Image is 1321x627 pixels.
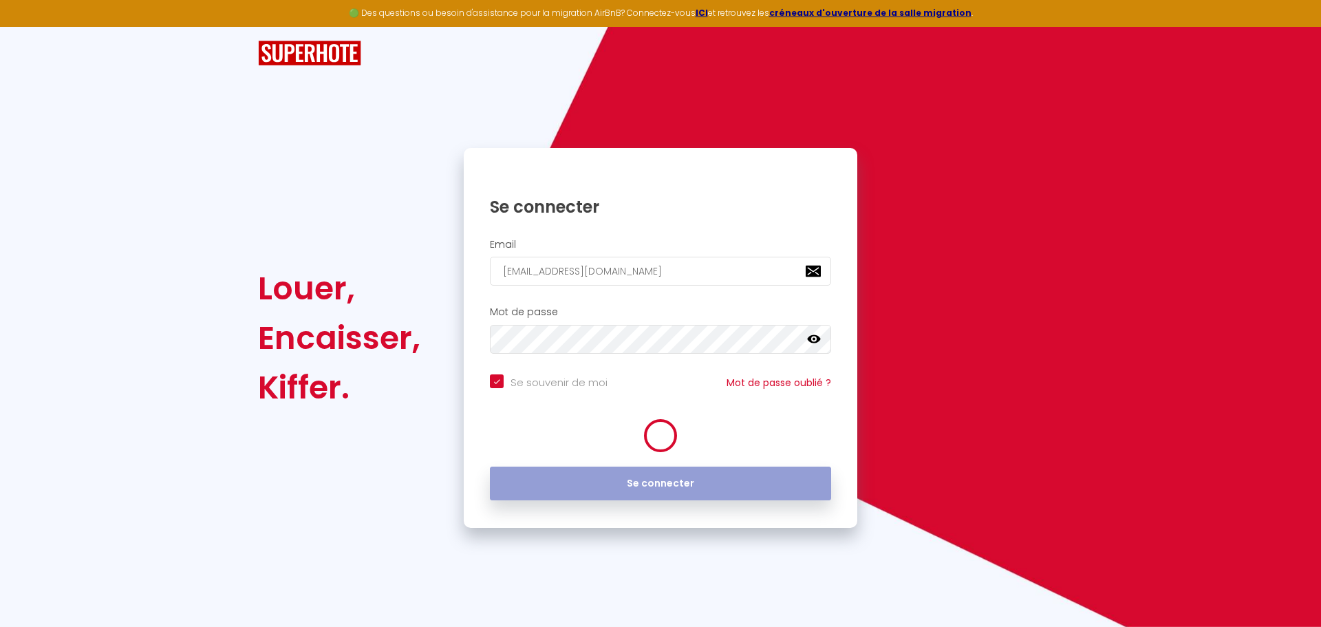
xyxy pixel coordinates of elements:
[727,376,831,390] a: Mot de passe oublié ?
[258,313,420,363] div: Encaisser,
[490,306,831,318] h2: Mot de passe
[490,239,831,251] h2: Email
[490,257,831,286] input: Ton Email
[258,41,361,66] img: SuperHote logo
[769,7,971,19] a: créneaux d'ouverture de la salle migration
[490,196,831,217] h1: Se connecter
[258,264,420,313] div: Louer,
[490,467,831,501] button: Se connecter
[696,7,708,19] a: ICI
[11,6,52,47] button: Ouvrir le widget de chat LiveChat
[258,363,420,412] div: Kiffer.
